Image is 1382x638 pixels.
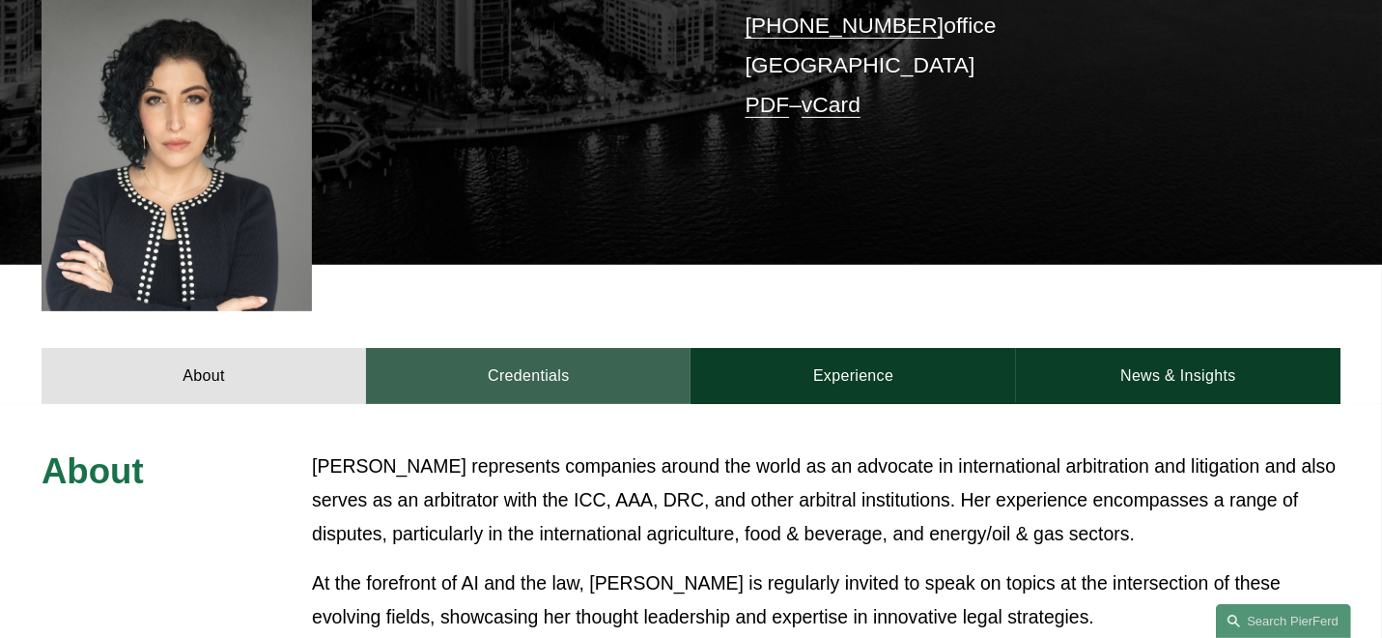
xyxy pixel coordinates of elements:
a: vCard [802,92,860,117]
p: At the forefront of AI and the law, [PERSON_NAME] is regularly invited to speak on topics at the ... [312,566,1340,634]
a: PDF [746,92,790,117]
a: Credentials [366,348,691,404]
span: About [42,451,144,491]
a: Experience [691,348,1015,404]
a: News & Insights [1016,348,1340,404]
p: [PERSON_NAME] represents companies around the world as an advocate in international arbitration a... [312,449,1340,551]
a: About [42,348,366,404]
a: Search this site [1216,604,1351,638]
a: [PHONE_NUMBER] [746,13,945,38]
